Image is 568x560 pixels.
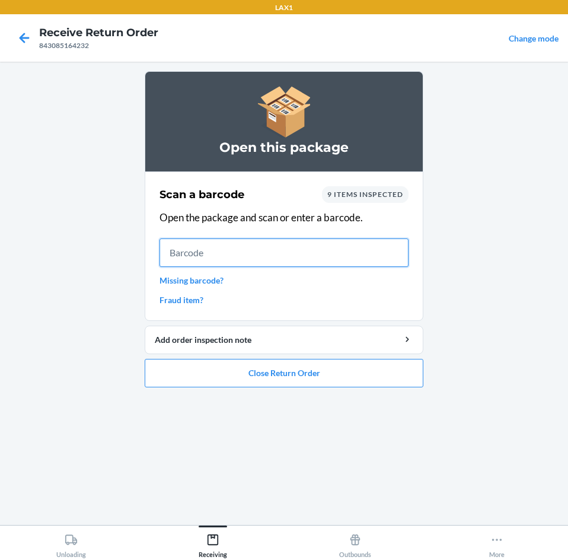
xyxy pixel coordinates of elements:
[155,333,413,346] div: Add order inspection note
[327,190,403,199] span: 9 items inspected
[159,187,244,202] h2: Scan a barcode
[145,359,423,387] button: Close Return Order
[159,210,409,225] p: Open the package and scan or enter a barcode.
[142,526,285,558] button: Receiving
[284,526,426,558] button: Outbounds
[39,25,158,40] h4: Receive Return Order
[39,40,158,51] div: 843085164232
[159,274,409,287] a: Missing barcode?
[489,529,505,558] div: More
[509,33,559,43] a: Change mode
[339,529,371,558] div: Outbounds
[159,138,409,157] h3: Open this package
[145,326,423,354] button: Add order inspection note
[199,529,227,558] div: Receiving
[159,238,409,267] input: Barcode
[56,529,86,558] div: Unloading
[159,294,409,306] a: Fraud item?
[275,2,293,13] p: LAX1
